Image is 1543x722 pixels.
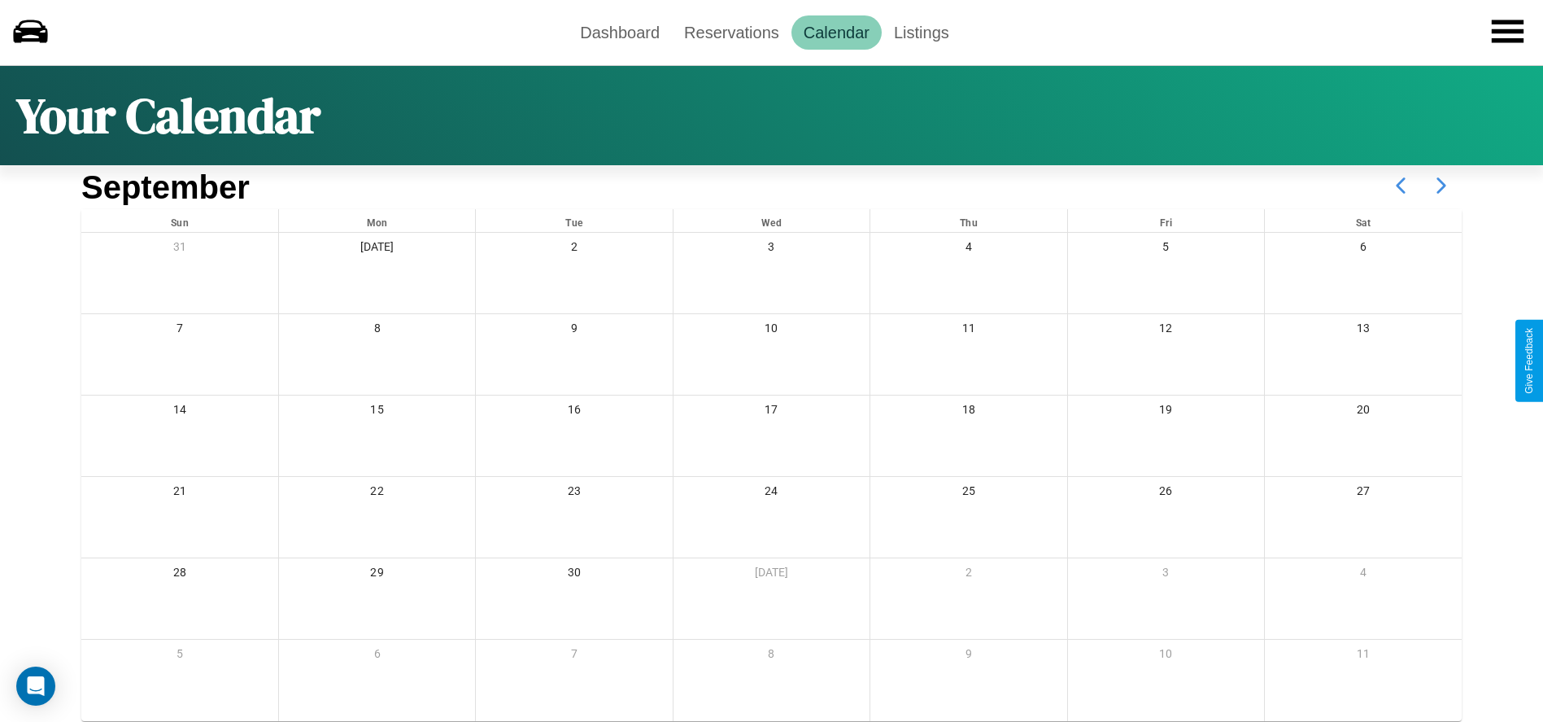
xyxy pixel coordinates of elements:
div: 10 [1068,640,1264,673]
div: 8 [673,640,870,673]
div: 25 [870,477,1066,510]
div: [DATE] [673,558,870,592]
div: 4 [1265,558,1462,592]
div: Sun [81,209,278,232]
div: 6 [279,640,475,673]
div: 21 [81,477,278,510]
h1: Your Calendar [16,82,320,149]
div: 30 [476,558,672,592]
div: Thu [870,209,1066,232]
div: 9 [870,640,1066,673]
div: 5 [1068,233,1264,266]
div: 24 [673,477,870,510]
div: Sat [1265,209,1462,232]
div: 23 [476,477,672,510]
div: Wed [673,209,870,232]
div: 29 [279,558,475,592]
div: 9 [476,314,672,348]
a: Calendar [791,15,882,50]
div: 18 [870,396,1066,429]
div: Mon [279,209,475,232]
div: 7 [476,640,672,673]
div: 28 [81,558,278,592]
div: 6 [1265,233,1462,266]
div: Give Feedback [1523,328,1535,394]
div: 5 [81,640,278,673]
div: Tue [476,209,672,232]
div: 4 [870,233,1066,266]
a: Dashboard [568,15,672,50]
div: 11 [1265,640,1462,673]
div: Open Intercom Messenger [16,667,55,706]
div: 17 [673,396,870,429]
div: 16 [476,396,672,429]
div: 3 [673,233,870,266]
div: 7 [81,314,278,348]
div: 19 [1068,396,1264,429]
a: Reservations [672,15,791,50]
div: 22 [279,477,475,510]
div: 3 [1068,558,1264,592]
div: 12 [1068,314,1264,348]
div: 2 [870,558,1066,592]
div: 20 [1265,396,1462,429]
div: 13 [1265,314,1462,348]
div: 26 [1068,477,1264,510]
h2: September [81,169,250,206]
div: 8 [279,314,475,348]
div: 15 [279,396,475,429]
div: Fri [1068,209,1264,232]
div: 11 [870,314,1066,348]
div: 2 [476,233,672,266]
div: 31 [81,233,278,266]
a: Listings [882,15,961,50]
div: 14 [81,396,278,429]
div: 10 [673,314,870,348]
div: 27 [1265,477,1462,510]
div: [DATE] [279,233,475,266]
